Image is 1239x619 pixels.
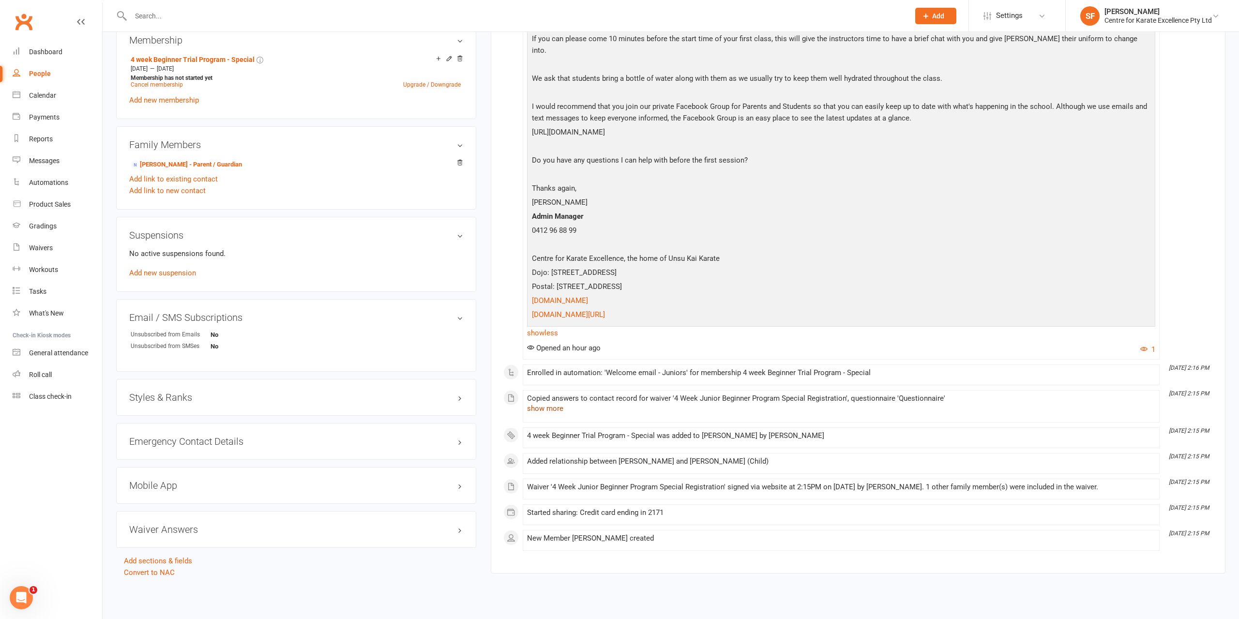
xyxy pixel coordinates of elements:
[1169,390,1209,397] i: [DATE] 2:15 PM
[529,73,1153,87] p: We ask that students bring a bottle of water along with them as we usually try to keep them well ...
[211,331,266,338] strong: No
[129,96,199,105] a: Add new membership
[131,65,148,72] span: [DATE]
[527,509,1155,517] div: Started sharing: Credit card ending in 2171
[29,200,71,208] div: Product Sales
[996,5,1023,27] span: Settings
[1169,364,1209,371] i: [DATE] 2:16 PM
[131,56,255,63] a: 4 week Beginner Trial Program - Special
[529,281,1153,295] p: Postal: [STREET_ADDRESS]
[527,403,563,414] button: show more
[527,344,601,352] span: Opened an hour ago
[1169,427,1209,434] i: [DATE] 2:15 PM
[129,480,463,491] h3: Mobile App
[529,196,1153,211] p: [PERSON_NAME]
[13,41,102,63] a: Dashboard
[129,269,196,277] a: Add new suspension
[13,128,102,150] a: Reports
[13,85,102,106] a: Calendar
[527,457,1155,466] div: Added relationship between [PERSON_NAME] and [PERSON_NAME] (Child)
[932,12,944,20] span: Add
[30,586,37,594] span: 1
[13,364,102,386] a: Roll call
[529,253,1153,267] p: Centre for Karate Excellence, the home of Unsu Kai Karate
[29,266,58,273] div: Workouts
[13,215,102,237] a: Gradings
[529,126,1153,140] p: [URL][DOMAIN_NAME]
[12,10,36,34] a: Clubworx
[29,287,46,295] div: Tasks
[13,106,102,128] a: Payments
[527,534,1155,543] div: New Member [PERSON_NAME] created
[529,33,1153,59] p: If you can please come 10 minutes before the start time of your first class, this will give the i...
[129,173,218,185] a: Add link to existing contact
[1169,453,1209,460] i: [DATE] 2:15 PM
[131,342,211,351] div: Unsubscribed from SMSes
[529,182,1153,196] p: Thanks again,
[29,157,60,165] div: Messages
[129,185,206,196] a: Add link to new contact
[131,81,183,88] a: Cancel membership
[13,281,102,302] a: Tasks
[527,483,1155,491] div: Waiver '4 Week Junior Beginner Program Special Registration' signed via website at 2:15PM on [DAT...
[129,524,463,535] h3: Waiver Answers
[532,212,584,221] span: Admin Manager
[403,81,461,88] a: Upgrade / Downgrade
[131,160,242,170] a: [PERSON_NAME] - Parent / Guardian
[131,330,211,339] div: Unsubscribed from Emails
[532,310,605,319] a: [DOMAIN_NAME][URL]
[1104,16,1212,25] div: Centre for Karate Excellence Pty Ltd
[29,135,53,143] div: Reports
[13,172,102,194] a: Automations
[29,244,53,252] div: Waivers
[129,436,463,447] h3: Emergency Contact Details
[1169,530,1209,537] i: [DATE] 2:15 PM
[529,225,1153,239] p: 0412 96 88 99
[1169,504,1209,511] i: [DATE] 2:15 PM
[13,386,102,408] a: Class kiosk mode
[157,65,174,72] span: [DATE]
[128,9,903,23] input: Search...
[124,568,175,577] a: Convert to NAC
[527,326,1155,340] a: show less
[29,70,51,77] div: People
[29,91,56,99] div: Calendar
[131,75,212,81] strong: Membership has not started yet
[128,65,463,73] div: —
[129,35,463,45] h3: Membership
[1140,344,1155,355] button: 1
[527,394,1155,403] div: Copied answers to contact record for waiver '4 Week Junior Beginner Program Special Registration'...
[29,349,88,357] div: General attendance
[10,586,33,609] iframe: Intercom live chat
[13,194,102,215] a: Product Sales
[129,230,463,241] h3: Suspensions
[211,343,266,350] strong: No
[29,222,57,230] div: Gradings
[13,237,102,259] a: Waivers
[13,63,102,85] a: People
[1080,6,1100,26] div: SF
[29,393,72,400] div: Class check-in
[13,150,102,172] a: Messages
[29,309,64,317] div: What's New
[13,259,102,281] a: Workouts
[1169,479,1209,485] i: [DATE] 2:15 PM
[13,302,102,324] a: What's New
[29,371,52,378] div: Roll call
[29,113,60,121] div: Payments
[527,432,1155,440] div: 4 week Beginner Trial Program - Special was added to [PERSON_NAME] by [PERSON_NAME]
[13,342,102,364] a: General attendance kiosk mode
[129,312,463,323] h3: Email / SMS Subscriptions
[129,139,463,150] h3: Family Members
[124,557,192,565] a: Add sections & fields
[129,392,463,403] h3: Styles & Ranks
[532,296,588,305] a: [DOMAIN_NAME]
[527,369,1155,377] div: Enrolled in automation: 'Welcome email - Juniors' for membership 4 week Beginner Trial Program - ...
[1104,7,1212,16] div: [PERSON_NAME]
[129,248,463,259] p: No active suspensions found.
[529,267,1153,281] p: Dojo: [STREET_ADDRESS]
[529,101,1153,126] p: I would recommend that you join our private Facebook Group for Parents and Students so that you c...
[29,179,68,186] div: Automations
[915,8,956,24] button: Add
[529,154,1153,168] p: Do you have any questions I can help with before the first session?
